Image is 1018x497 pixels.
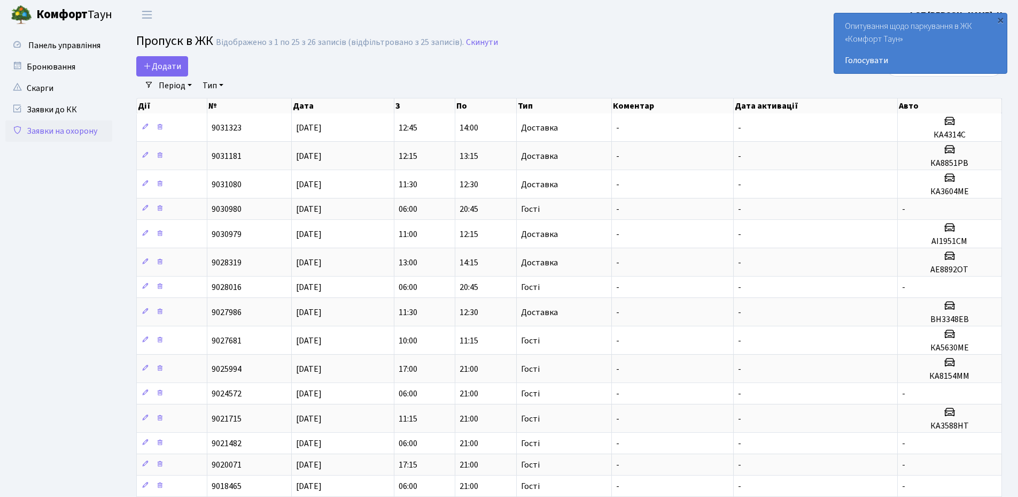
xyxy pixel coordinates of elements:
[738,388,741,400] span: -
[734,98,898,113] th: Дата активації
[399,122,417,134] span: 12:45
[616,480,619,492] span: -
[521,439,540,448] span: Гості
[455,98,516,113] th: По
[521,482,540,491] span: Гості
[399,281,417,293] span: 06:00
[143,60,181,72] span: Додати
[460,203,478,215] span: 20:45
[5,56,112,78] a: Бронювання
[296,363,322,375] span: [DATE]
[616,257,619,269] span: -
[212,257,242,269] span: 9028319
[136,56,188,77] a: Додати
[292,98,394,113] th: Дата
[296,257,322,269] span: [DATE]
[399,388,417,400] span: 06:00
[902,236,997,247] h5: АІ1951СМ
[995,14,1006,25] div: ×
[399,179,417,190] span: 11:30
[154,77,196,95] a: Період
[212,413,242,425] span: 9021715
[616,228,619,240] span: -
[521,365,540,373] span: Гості
[521,230,558,239] span: Доставка
[738,459,741,471] span: -
[460,228,478,240] span: 12:15
[460,438,478,449] span: 21:00
[399,480,417,492] span: 06:00
[460,257,478,269] span: 14:15
[616,179,619,190] span: -
[36,6,88,23] b: Комфорт
[902,438,905,449] span: -
[902,187,997,197] h5: КА3604МЕ
[296,179,322,190] span: [DATE]
[399,335,417,347] span: 10:00
[296,122,322,134] span: [DATE]
[612,98,734,113] th: Коментар
[212,307,242,318] span: 9027986
[212,388,242,400] span: 9024572
[521,258,558,267] span: Доставка
[616,281,619,293] span: -
[296,438,322,449] span: [DATE]
[460,459,478,471] span: 21:00
[738,203,741,215] span: -
[212,480,242,492] span: 9018465
[399,150,417,162] span: 12:15
[616,438,619,449] span: -
[738,150,741,162] span: -
[212,150,242,162] span: 9031181
[902,388,905,400] span: -
[460,179,478,190] span: 12:30
[517,98,612,113] th: Тип
[212,203,242,215] span: 9030980
[834,13,1007,73] div: Опитування щодо паркування в ЖК «Комфорт Таун»
[738,179,741,190] span: -
[616,413,619,425] span: -
[399,438,417,449] span: 06:00
[5,99,112,120] a: Заявки до КК
[902,343,997,353] h5: КА5630МЕ
[460,122,478,134] span: 14:00
[296,281,322,293] span: [DATE]
[521,461,540,469] span: Гості
[5,78,112,99] a: Скарги
[908,9,1005,21] a: ФОП [PERSON_NAME]. Н.
[212,122,242,134] span: 9031323
[738,307,741,318] span: -
[134,6,160,24] button: Переключити навігацію
[399,363,417,375] span: 17:00
[521,389,540,398] span: Гості
[296,413,322,425] span: [DATE]
[460,413,478,425] span: 21:00
[616,335,619,347] span: -
[521,415,540,423] span: Гості
[616,307,619,318] span: -
[616,459,619,471] span: -
[898,98,1002,113] th: Авто
[521,283,540,292] span: Гості
[212,335,242,347] span: 9027681
[399,413,417,425] span: 11:15
[738,363,741,375] span: -
[460,480,478,492] span: 21:00
[902,281,905,293] span: -
[460,363,478,375] span: 21:00
[902,203,905,215] span: -
[28,40,100,51] span: Панель управління
[902,371,997,381] h5: КА8154ММ
[399,203,417,215] span: 06:00
[296,203,322,215] span: [DATE]
[212,363,242,375] span: 9025994
[738,228,741,240] span: -
[902,480,905,492] span: -
[902,265,997,275] h5: АЕ8892ОТ
[521,205,540,213] span: Гості
[902,158,997,169] h5: КА8851РВ
[616,203,619,215] span: -
[738,122,741,134] span: -
[212,438,242,449] span: 9021482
